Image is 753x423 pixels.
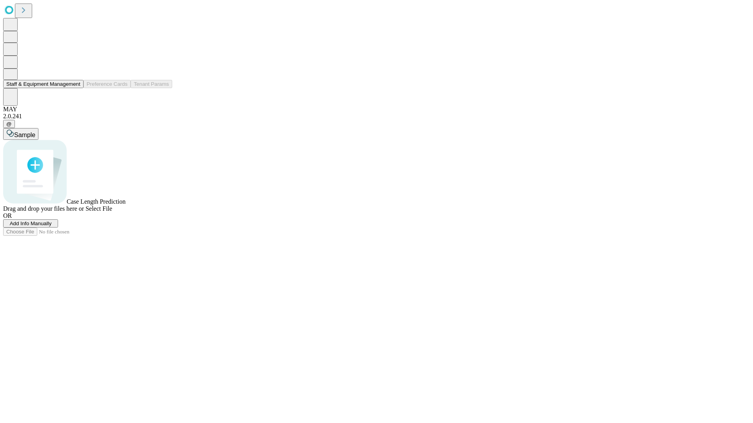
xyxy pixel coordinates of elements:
span: Sample [14,132,35,138]
span: Case Length Prediction [67,198,125,205]
span: @ [6,121,12,127]
div: MAY [3,106,750,113]
span: Add Info Manually [10,221,52,226]
div: 2.0.241 [3,113,750,120]
button: Staff & Equipment Management [3,80,84,88]
button: Tenant Params [131,80,172,88]
button: @ [3,120,15,128]
span: Drag and drop your files here or [3,205,84,212]
span: OR [3,212,12,219]
button: Preference Cards [84,80,131,88]
button: Sample [3,128,38,140]
button: Add Info Manually [3,219,58,228]
span: Select File [85,205,112,212]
